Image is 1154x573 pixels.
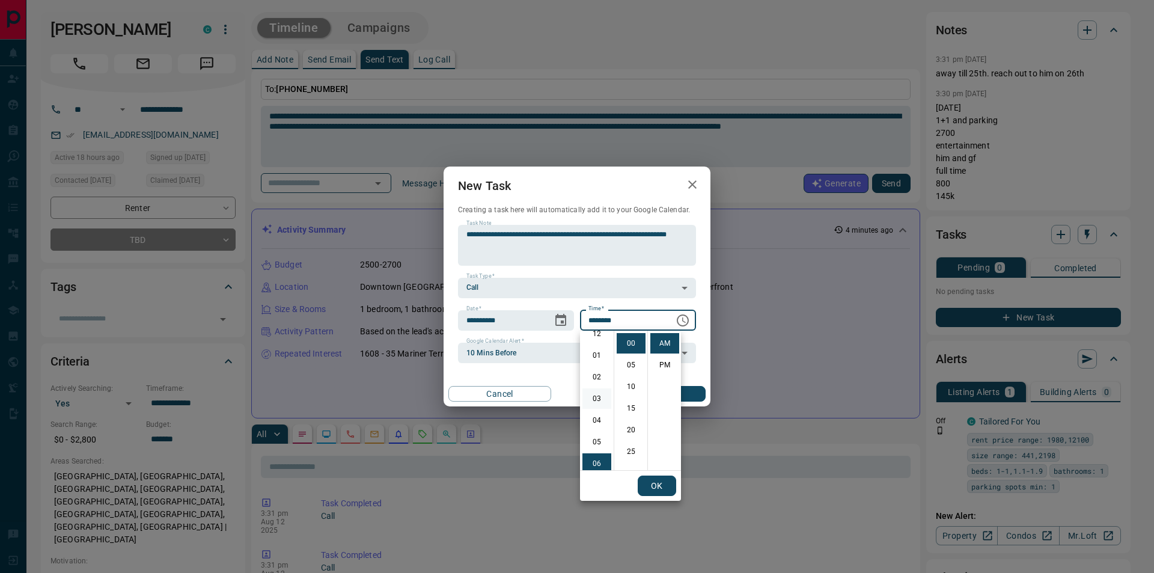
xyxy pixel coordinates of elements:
li: 12 hours [582,323,611,344]
label: Google Calendar Alert [466,337,524,345]
li: 15 minutes [617,398,646,418]
li: 30 minutes [617,463,646,483]
li: 5 minutes [617,355,646,375]
label: Task Type [466,272,495,280]
li: 5 hours [582,432,611,452]
div: Call [458,278,696,298]
button: Choose date, selected date is Aug 26, 2025 [549,308,573,332]
button: Choose time, selected time is 6:00 AM [671,308,695,332]
p: Creating a task here will automatically add it to your Google Calendar. [458,205,696,215]
li: 1 hours [582,345,611,366]
button: Cancel [448,386,551,402]
li: 6 hours [582,453,611,474]
li: 4 hours [582,410,611,431]
li: 0 minutes [617,333,646,354]
label: Task Note [466,219,491,227]
li: PM [650,355,679,375]
h2: New Task [444,167,525,205]
li: 10 minutes [617,376,646,397]
label: Time [588,305,604,313]
li: 25 minutes [617,441,646,462]
button: OK [638,476,676,496]
li: 20 minutes [617,420,646,440]
label: Date [466,305,481,313]
ul: Select hours [580,331,614,470]
ul: Select meridiem [647,331,681,470]
div: 10 Mins Before [458,343,696,363]
li: 2 hours [582,367,611,387]
li: AM [650,333,679,354]
ul: Select minutes [614,331,647,470]
li: 3 hours [582,388,611,409]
